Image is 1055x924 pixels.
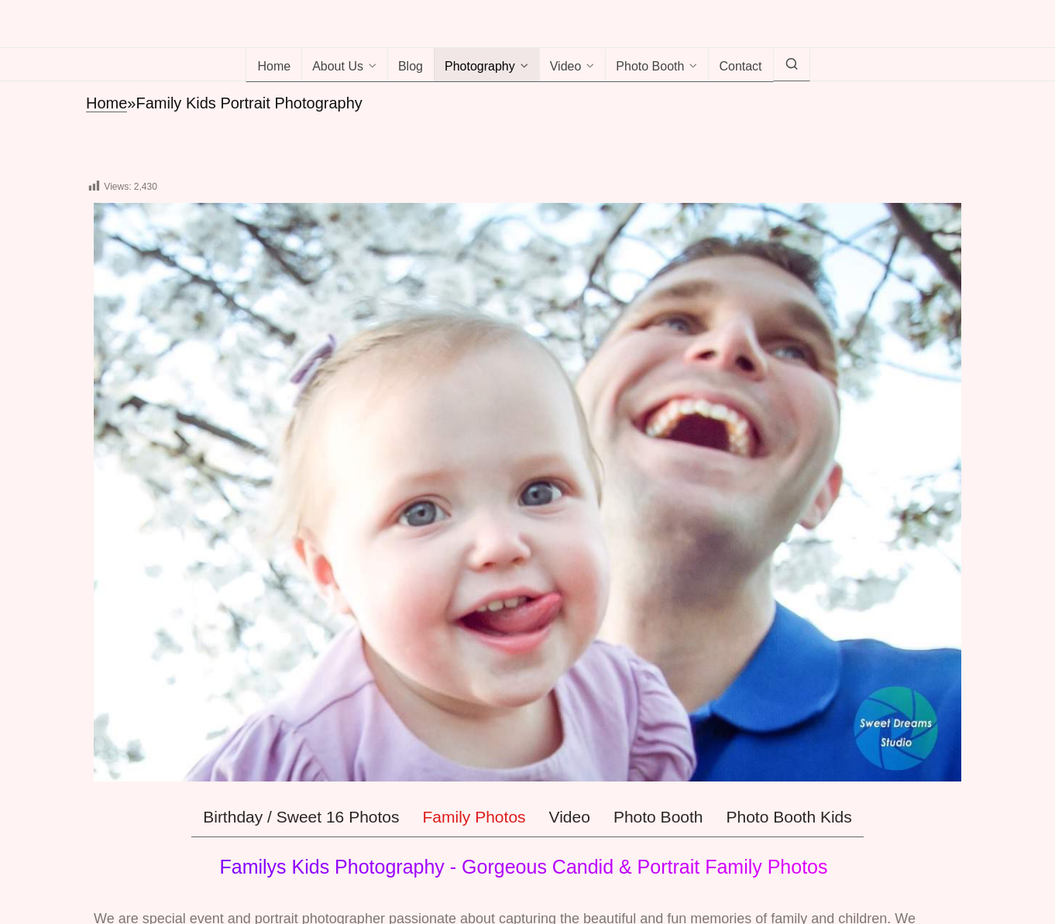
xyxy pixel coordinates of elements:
[605,48,709,82] a: Photo Booth
[539,48,607,82] a: Video
[246,48,302,82] a: Home
[104,181,131,192] span: Views:
[94,203,961,781] img: family kids baby photographer photography new jersey
[387,48,435,82] a: Blog
[86,94,127,112] a: Home
[616,60,684,75] span: Photo Booth
[86,93,969,114] nav: breadcrumbs
[136,94,362,112] span: Family Kids Portrait Photography
[538,797,602,837] a: Video
[312,60,363,75] span: About Us
[602,797,715,837] a: Photo Booth
[398,60,423,75] span: Blog
[127,94,136,112] span: »
[134,181,157,192] span: 2,430
[708,48,773,82] a: Contact
[445,60,515,75] span: Photography
[219,856,827,878] span: Familys Kids Photography - Gorgeous Candid & Portrait Family Photos
[715,797,864,837] a: Photo Booth Kids
[257,60,290,75] span: Home
[719,60,761,75] span: Contact
[191,797,411,837] a: Birthday / Sweet 16 Photos
[434,48,540,82] a: Photography
[411,797,538,837] a: Family Photos
[301,48,388,82] a: About Us
[550,60,582,75] span: Video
